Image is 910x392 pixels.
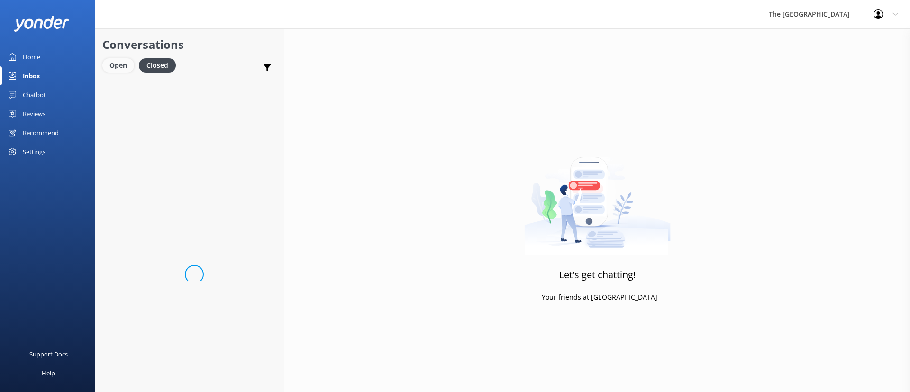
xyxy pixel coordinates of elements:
h2: Conversations [102,36,277,54]
div: Support Docs [29,345,68,364]
img: artwork of a man stealing a conversation from at giant smartphone [524,137,671,255]
div: Settings [23,142,45,161]
div: Open [102,58,134,73]
a: Open [102,60,139,70]
img: yonder-white-logo.png [14,16,69,31]
div: Help [42,364,55,383]
p: - Your friends at [GEOGRAPHIC_DATA] [537,292,657,302]
div: Recommend [23,123,59,142]
div: Chatbot [23,85,46,104]
div: Closed [139,58,176,73]
a: Closed [139,60,181,70]
div: Inbox [23,66,40,85]
h3: Let's get chatting! [559,267,636,283]
div: Reviews [23,104,45,123]
div: Home [23,47,40,66]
